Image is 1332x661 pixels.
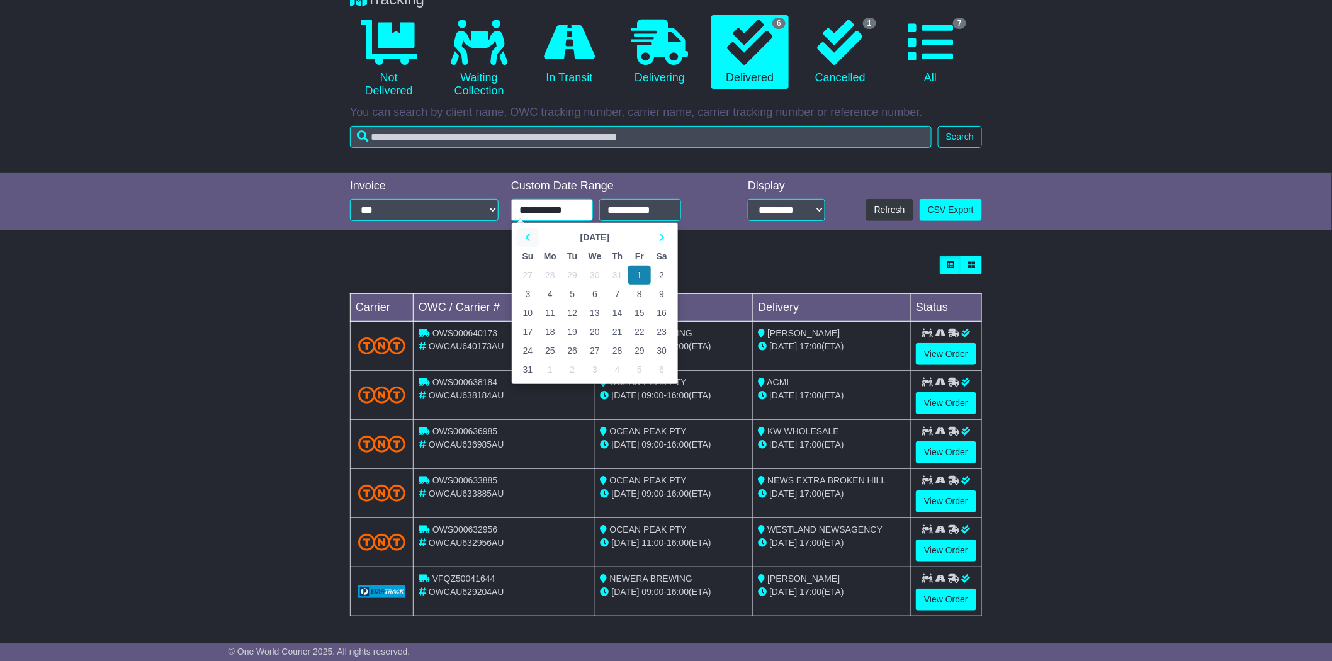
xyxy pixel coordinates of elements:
[562,266,584,285] td: 29
[358,485,405,502] img: TNT_Domestic.png
[601,585,748,599] div: - (ETA)
[642,439,664,449] span: 09:00
[429,390,504,400] span: OWCAU638184AU
[606,285,628,303] td: 7
[916,392,976,414] a: View Order
[351,294,414,322] td: Carrier
[358,534,405,551] img: TNT_Domestic.png
[429,587,504,597] span: OWCAU629204AU
[772,18,786,29] span: 6
[667,439,689,449] span: 16:00
[642,489,664,499] span: 09:00
[667,489,689,499] span: 16:00
[517,341,539,360] td: 24
[539,360,562,379] td: 1
[916,589,976,611] a: View Order
[799,341,821,351] span: 17:00
[642,587,664,597] span: 09:00
[769,538,797,548] span: [DATE]
[539,341,562,360] td: 25
[799,538,821,548] span: 17:00
[628,266,650,285] td: 1
[938,126,982,148] button: Search
[767,475,886,485] span: NEWS EXTRA BROKEN HILL
[758,585,905,599] div: (ETA)
[539,228,650,247] th: Select Month
[628,360,650,379] td: 5
[651,322,673,341] td: 23
[606,341,628,360] td: 28
[920,199,982,221] a: CSV Export
[651,266,673,285] td: 2
[517,247,539,266] th: Su
[953,18,966,29] span: 7
[531,15,608,89] a: In Transit
[601,438,748,451] div: - (ETA)
[911,294,982,322] td: Status
[440,15,517,103] a: Waiting Collection
[584,285,606,303] td: 6
[651,303,673,322] td: 16
[432,475,498,485] span: OWS000633885
[863,18,876,29] span: 1
[651,247,673,266] th: Sa
[517,303,539,322] td: 10
[651,341,673,360] td: 30
[229,647,410,657] span: © One World Courier 2025. All rights reserved.
[916,490,976,512] a: View Order
[642,390,664,400] span: 09:00
[610,475,687,485] span: OCEAN PEAK PTY
[769,489,797,499] span: [DATE]
[429,489,504,499] span: OWCAU633885AU
[628,341,650,360] td: 29
[651,285,673,303] td: 9
[358,337,405,354] img: TNT_Domestic.png
[799,587,821,597] span: 17:00
[711,15,789,89] a: 6 Delivered
[358,387,405,404] img: TNT_Domestic.png
[432,426,498,436] span: OWS000636985
[358,436,405,453] img: TNT_Domestic.png
[767,426,839,436] span: KW WHOLESALE
[432,573,495,584] span: VFQZ50041644
[758,536,905,550] div: (ETA)
[606,360,628,379] td: 4
[429,341,504,351] span: OWCAU640173AU
[612,439,640,449] span: [DATE]
[539,266,562,285] td: 28
[769,439,797,449] span: [DATE]
[667,587,689,597] span: 16:00
[767,328,840,338] span: [PERSON_NAME]
[799,439,821,449] span: 17:00
[612,587,640,597] span: [DATE]
[628,285,650,303] td: 8
[432,377,498,387] span: OWS000638184
[606,303,628,322] td: 14
[866,199,913,221] button: Refresh
[562,303,584,322] td: 12
[562,322,584,341] td: 19
[429,538,504,548] span: OWCAU632956AU
[769,341,797,351] span: [DATE]
[601,389,748,402] div: - (ETA)
[612,390,640,400] span: [DATE]
[667,390,689,400] span: 16:00
[584,360,606,379] td: 3
[799,390,821,400] span: 17:00
[511,179,713,193] div: Custom Date Range
[432,328,498,338] span: OWS000640173
[610,377,687,387] span: OCEAN PEAK PTY
[916,540,976,562] a: View Order
[916,441,976,463] a: View Order
[748,179,825,193] div: Display
[350,179,499,193] div: Invoice
[584,341,606,360] td: 27
[517,285,539,303] td: 3
[517,266,539,285] td: 27
[628,322,650,341] td: 22
[562,247,584,266] th: Tu
[612,538,640,548] span: [DATE]
[606,247,628,266] th: Th
[651,360,673,379] td: 6
[584,266,606,285] td: 30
